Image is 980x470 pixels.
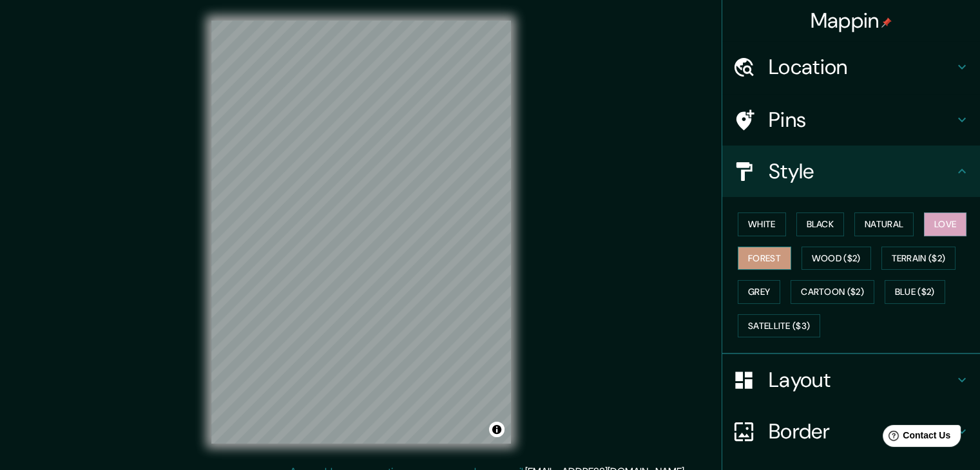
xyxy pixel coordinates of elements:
[211,21,511,444] canvas: Map
[802,247,871,270] button: Wood ($2)
[769,158,954,184] h4: Style
[769,367,954,393] h4: Layout
[738,314,820,338] button: Satellite ($3)
[791,280,874,304] button: Cartoon ($2)
[881,247,956,270] button: Terrain ($2)
[722,354,980,406] div: Layout
[722,146,980,197] div: Style
[885,280,945,304] button: Blue ($2)
[769,107,954,133] h4: Pins
[924,212,966,236] button: Love
[796,212,845,236] button: Black
[738,280,780,304] button: Grey
[738,212,786,236] button: White
[489,422,504,437] button: Toggle attribution
[865,420,966,456] iframe: Help widget launcher
[811,8,892,33] h4: Mappin
[769,418,954,444] h4: Border
[722,41,980,93] div: Location
[722,94,980,146] div: Pins
[738,247,791,270] button: Forest
[881,17,892,28] img: pin-icon.png
[854,212,914,236] button: Natural
[722,406,980,457] div: Border
[769,54,954,80] h4: Location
